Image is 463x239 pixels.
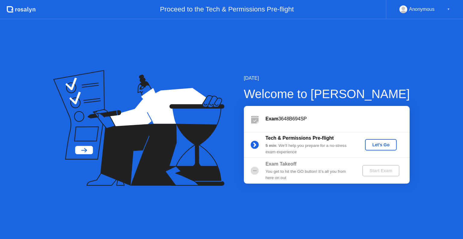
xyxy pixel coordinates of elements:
button: Start Exam [362,165,399,176]
div: Let's Go [367,142,394,147]
b: Tech & Permissions Pre-flight [266,135,334,141]
div: Start Exam [365,168,397,173]
div: Welcome to [PERSON_NAME] [244,85,410,103]
div: Anonymous [409,5,435,13]
div: ▼ [447,5,450,13]
div: 3648B694SP [266,115,410,123]
div: [DATE] [244,75,410,82]
button: Let's Go [365,139,397,151]
div: : We’ll help you prepare for a no-stress exam experience [266,143,352,155]
b: 5 min [266,143,276,148]
b: Exam [266,116,279,121]
b: Exam Takeoff [266,161,297,166]
div: You get to hit the GO button! It’s all you from here on out [266,169,352,181]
